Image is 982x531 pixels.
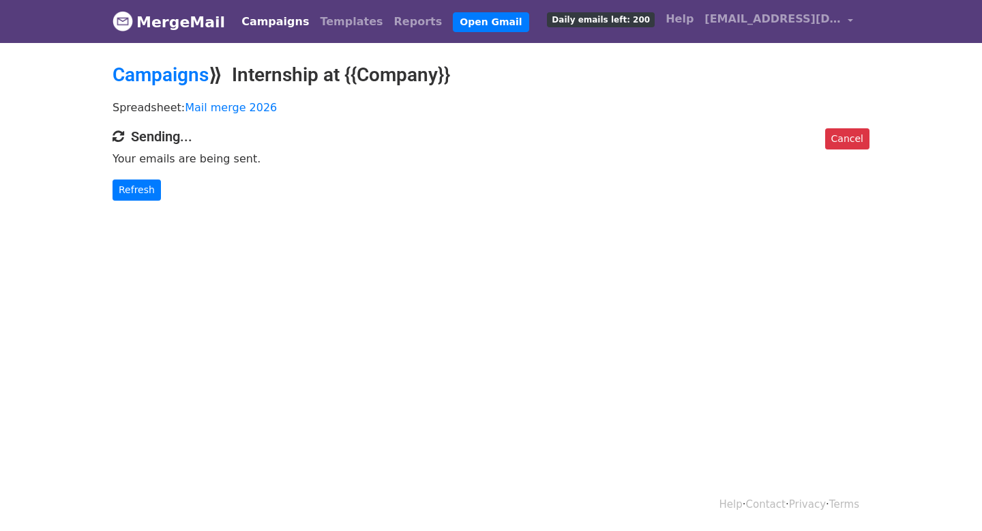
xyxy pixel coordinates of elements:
a: Contact [746,498,786,511]
a: Privacy [789,498,826,511]
a: Open Gmail [453,12,529,32]
a: Mail merge 2026 [185,101,277,114]
a: [EMAIL_ADDRESS][DOMAIN_NAME] [699,5,859,38]
span: Daily emails left: 200 [547,12,655,27]
a: Templates [314,8,388,35]
a: Help [719,498,743,511]
h4: Sending... [113,128,869,145]
a: Campaigns [236,8,314,35]
a: Terms [829,498,859,511]
a: Cancel [825,128,869,149]
img: MergeMail logo [113,11,133,31]
a: Reports [389,8,448,35]
h2: ⟫ Internship at {{Company}} [113,63,869,87]
a: Daily emails left: 200 [541,5,660,33]
a: MergeMail [113,8,225,36]
span: [EMAIL_ADDRESS][DOMAIN_NAME] [704,11,841,27]
p: Spreadsheet: [113,100,869,115]
a: Campaigns [113,63,209,86]
p: Your emails are being sent. [113,152,869,166]
a: Refresh [113,180,161,201]
a: Help [660,5,699,33]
